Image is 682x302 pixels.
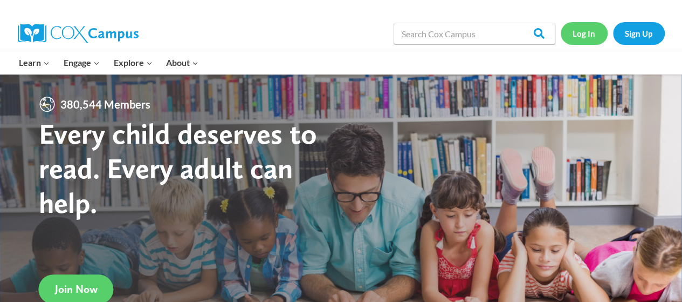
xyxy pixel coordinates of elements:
[12,51,57,74] button: Child menu of Learn
[107,51,160,74] button: Child menu of Explore
[55,283,98,296] span: Join Now
[561,22,665,44] nav: Secondary Navigation
[394,23,555,44] input: Search Cox Campus
[57,51,107,74] button: Child menu of Engage
[613,22,665,44] a: Sign Up
[56,96,155,113] span: 380,544 Members
[159,51,205,74] button: Child menu of About
[39,116,317,219] strong: Every child deserves to read. Every adult can help.
[18,24,139,43] img: Cox Campus
[12,51,205,74] nav: Primary Navigation
[561,22,608,44] a: Log In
